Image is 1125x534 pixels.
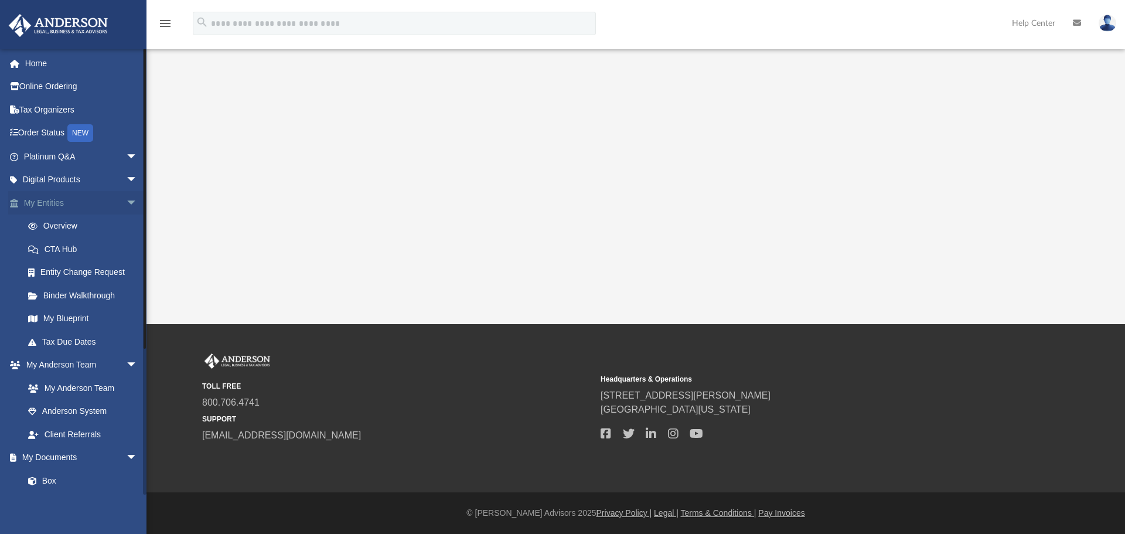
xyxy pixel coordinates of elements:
[596,508,652,518] a: Privacy Policy |
[126,353,149,377] span: arrow_drop_down
[8,121,155,145] a: Order StatusNEW
[16,469,144,492] a: Box
[16,423,149,446] a: Client Referrals
[16,492,149,516] a: Meeting Minutes
[758,508,804,518] a: Pay Invoices
[16,215,155,238] a: Overview
[16,284,155,307] a: Binder Walkthrough
[681,508,756,518] a: Terms & Conditions |
[601,390,771,400] a: [STREET_ADDRESS][PERSON_NAME]
[16,237,155,261] a: CTA Hub
[158,16,172,30] i: menu
[126,145,149,169] span: arrow_drop_down
[16,261,155,284] a: Entity Change Request
[126,446,149,470] span: arrow_drop_down
[202,430,361,440] a: [EMAIL_ADDRESS][DOMAIN_NAME]
[8,168,155,192] a: Digital Productsarrow_drop_down
[126,191,149,215] span: arrow_drop_down
[8,98,155,121] a: Tax Organizers
[126,168,149,192] span: arrow_drop_down
[67,124,93,142] div: NEW
[158,22,172,30] a: menu
[601,374,991,385] small: Headquarters & Operations
[202,397,260,407] a: 800.706.4741
[16,376,144,400] a: My Anderson Team
[8,52,155,75] a: Home
[8,446,149,470] a: My Documentsarrow_drop_down
[146,507,1125,519] div: © [PERSON_NAME] Advisors 2025
[601,404,751,414] a: [GEOGRAPHIC_DATA][US_STATE]
[8,145,155,168] a: Platinum Q&Aarrow_drop_down
[5,14,111,37] img: Anderson Advisors Platinum Portal
[202,381,592,392] small: TOLL FREE
[16,307,149,331] a: My Blueprint
[8,191,155,215] a: My Entitiesarrow_drop_down
[16,400,149,423] a: Anderson System
[654,508,679,518] a: Legal |
[1099,15,1116,32] img: User Pic
[196,16,209,29] i: search
[8,353,149,377] a: My Anderson Teamarrow_drop_down
[16,330,155,353] a: Tax Due Dates
[8,75,155,98] a: Online Ordering
[202,353,272,369] img: Anderson Advisors Platinum Portal
[202,414,592,424] small: SUPPORT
